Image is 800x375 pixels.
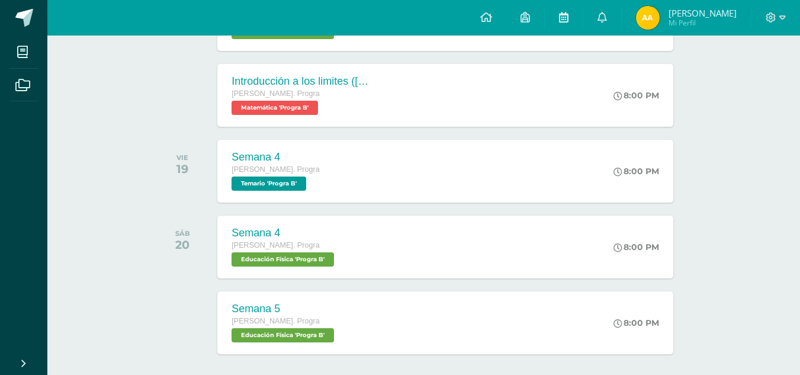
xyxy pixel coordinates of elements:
[232,151,319,164] div: Semana 4
[232,101,318,115] span: Matemática 'Progra B'
[176,153,188,162] div: VIE
[175,238,190,252] div: 20
[176,162,188,176] div: 19
[613,90,659,101] div: 8:00 PM
[669,7,737,19] span: [PERSON_NAME]
[613,242,659,252] div: 8:00 PM
[232,177,306,191] span: Temario 'Progra B'
[232,89,319,98] span: [PERSON_NAME]. Progra
[232,75,374,88] div: Introducción a los limites ([PERSON_NAME])
[636,6,660,30] img: aa06b5c399baf92bf6a13e0bfb13f74e.png
[613,166,659,177] div: 8:00 PM
[232,303,337,315] div: Semana 5
[232,227,337,239] div: Semana 4
[232,241,319,249] span: [PERSON_NAME]. Progra
[232,252,334,267] span: Educación Física 'Progra B'
[232,328,334,342] span: Educación Física 'Progra B'
[613,318,659,328] div: 8:00 PM
[175,229,190,238] div: SÁB
[669,18,737,28] span: Mi Perfil
[232,317,319,325] span: [PERSON_NAME]. Progra
[232,165,319,174] span: [PERSON_NAME]. Progra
